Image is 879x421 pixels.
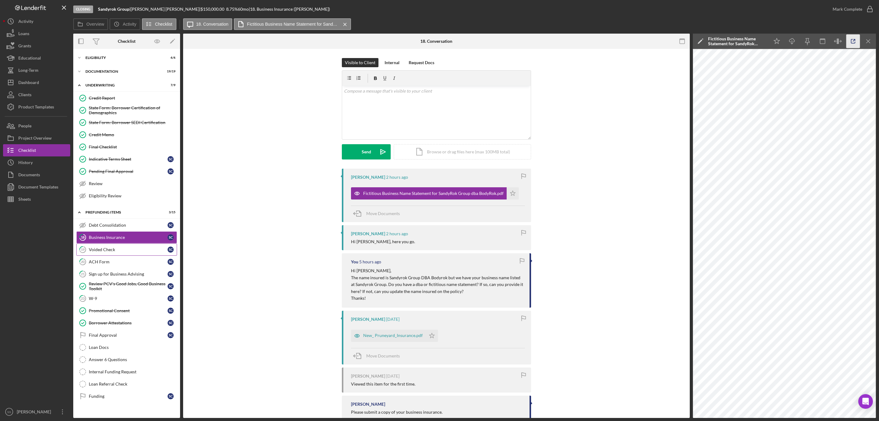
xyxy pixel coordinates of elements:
[234,18,351,30] button: Fictitious Business Name Statement for SandyRok Group dba BodyRok.pdf
[827,3,876,15] button: Mark Complete
[131,7,201,12] div: [PERSON_NAME] [PERSON_NAME] |
[76,104,177,116] a: State Form: Borrower Certification of Demographics
[238,7,249,12] div: 60 mo
[3,181,70,193] button: Document Templates
[89,120,177,125] div: State Form: Borrower SEDI Certification
[386,317,400,322] time: 2025-08-05 03:48
[406,58,437,67] button: Request Docs
[85,83,160,87] div: Underwriting
[18,193,31,207] div: Sheets
[89,169,168,174] div: Pending Final Approval
[76,390,177,402] a: FundingSC
[351,267,523,274] p: Hi [PERSON_NAME],
[351,239,415,244] div: Hi [PERSON_NAME], here you go.
[85,56,160,60] div: Eligibility
[3,169,70,181] a: Documents
[363,333,423,338] div: New_ Pruneyard_Insurance.pdf
[18,52,41,66] div: Educational
[76,92,177,104] a: Credit Report
[168,259,174,265] div: S C
[76,280,177,292] a: Review PCV's Good Jobs, Good Business ToolkitSC
[142,18,176,30] button: Checklist
[168,295,174,302] div: S C
[3,120,70,132] button: People
[183,18,233,30] button: 18. Conversation
[165,83,175,87] div: 7 / 9
[168,222,174,228] div: S C
[76,268,177,280] a: 21Sign up for Business AdvisingSC
[196,22,229,27] label: 18. Conversation
[359,259,381,264] time: 2025-08-13 18:03
[18,76,39,90] div: Dashboard
[76,129,177,141] a: Credit Memo
[76,153,177,165] a: Indicative Terms SheetSC
[168,247,174,253] div: S C
[3,76,70,89] button: Dashboard
[18,40,31,53] div: Grants
[3,52,70,64] a: Educational
[76,317,177,329] a: Borrower AttestationsSC
[7,410,11,414] text: SS
[81,272,85,276] tspan: 21
[351,175,385,180] div: [PERSON_NAME]
[89,296,168,301] div: W-9
[76,292,177,305] a: 23W-9SC
[76,231,177,243] a: 18Business InsuranceSC
[118,39,136,44] div: Checklist
[165,70,175,73] div: 19 / 19
[89,132,177,137] div: Credit Memo
[18,64,38,78] div: Long-Term
[81,247,85,251] tspan: 19
[420,39,452,44] div: 18. Conversation
[858,394,873,409] div: Open Intercom Messenger
[351,330,438,342] button: New_ Pruneyard_Insurance.pdf
[18,101,54,115] div: Product Templates
[85,210,160,214] div: Prefunding Items
[89,345,177,350] div: Loan Docs
[3,27,70,40] button: Loans
[3,40,70,52] a: Grants
[98,6,129,12] b: Sandyrok Group
[89,157,168,162] div: Indicative Terms Sheet
[249,7,330,12] div: | 18. Business Insurance ([PERSON_NAME])
[708,36,766,46] div: Fictitious Business Name Statement for SandyRok Group dba BodyRok.pdf
[3,15,70,27] button: Activity
[168,168,174,174] div: S C
[3,193,70,205] button: Sheets
[351,231,385,236] div: [PERSON_NAME]
[362,144,371,159] div: Send
[76,116,177,129] a: State Form: Borrower SEDI Certification
[351,187,519,200] button: Fictitious Business Name Statement for SandyRok Group dba BodyRok.pdf
[3,156,70,169] button: History
[89,308,168,313] div: Promotional Consent
[3,144,70,156] button: Checklist
[351,402,385,407] div: [PERSON_NAME]
[3,132,70,144] a: Project Overview
[351,295,523,302] p: Thanks!
[409,58,434,67] div: Request Docs
[18,120,31,134] div: People
[76,378,177,390] a: Loan Referral Check
[89,333,168,338] div: Final Approval
[3,64,70,76] button: Long-Term
[89,394,168,399] div: Funding
[89,181,177,186] div: Review
[89,281,168,291] div: Review PCV's Good Jobs, Good Business Toolkit
[165,56,175,60] div: 6 / 6
[3,89,70,101] button: Clients
[168,320,174,326] div: S C
[351,206,406,221] button: Move Documents
[366,353,400,358] span: Move Documents
[168,308,174,314] div: S C
[89,223,168,228] div: Debt Consolidation
[385,58,400,67] div: Internal
[110,18,140,30] button: Activity
[89,382,177,386] div: Loan Referral Check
